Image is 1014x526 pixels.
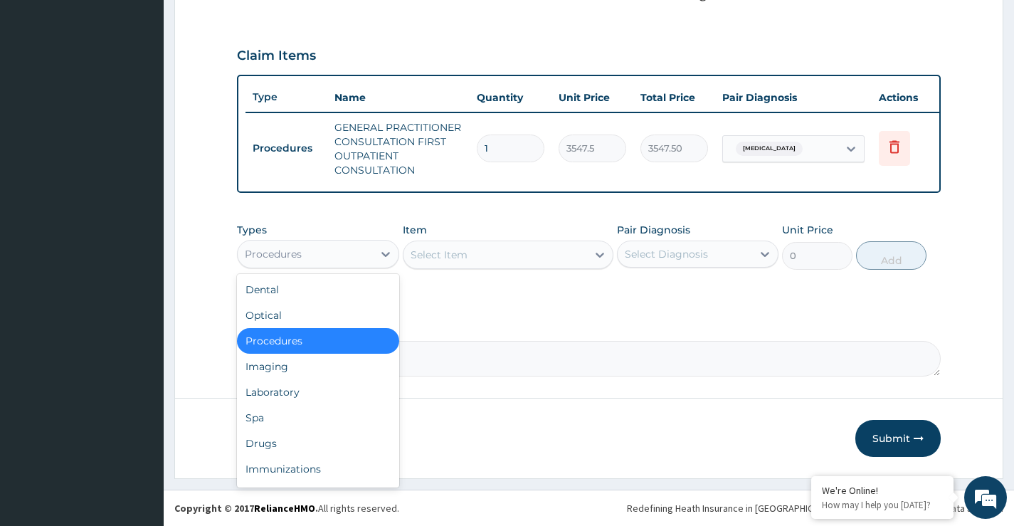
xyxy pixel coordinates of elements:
div: Redefining Heath Insurance in [GEOGRAPHIC_DATA] using Telemedicine and Data Science! [627,501,1003,515]
label: Pair Diagnosis [617,223,690,237]
label: Item [403,223,427,237]
th: Pair Diagnosis [715,83,872,112]
th: Quantity [470,83,551,112]
h3: Claim Items [237,48,316,64]
div: Others [237,482,398,507]
footer: All rights reserved. [164,490,1014,526]
div: Dental [237,277,398,303]
div: Immunizations [237,456,398,482]
label: Unit Price [782,223,833,237]
div: We're Online! [822,484,943,497]
div: Chat with us now [74,80,239,98]
span: We're online! [83,167,196,310]
th: Name [327,83,470,112]
div: Laboratory [237,379,398,405]
div: Procedures [245,247,302,261]
th: Total Price [633,83,715,112]
div: Spa [237,405,398,431]
div: Minimize live chat window [233,7,268,41]
a: RelianceHMO [254,502,315,515]
label: Comment [237,321,941,333]
strong: Copyright © 2017 . [174,502,318,515]
div: Drugs [237,431,398,456]
p: How may I help you today? [822,499,943,511]
label: Types [237,224,267,236]
div: Imaging [237,354,398,379]
td: Procedures [245,135,327,162]
div: Select Item [411,248,468,262]
td: GENERAL PRACTITIONER CONSULTATION FIRST OUTPATIENT CONSULTATION [327,113,470,184]
div: Select Diagnosis [625,247,708,261]
button: Add [856,241,926,270]
th: Actions [872,83,943,112]
img: d_794563401_company_1708531726252_794563401 [26,71,58,107]
span: [MEDICAL_DATA] [736,142,803,156]
th: Type [245,84,327,110]
div: Procedures [237,328,398,354]
button: Submit [855,420,941,457]
div: Optical [237,303,398,328]
textarea: Type your message and hit 'Enter' [7,364,271,414]
th: Unit Price [551,83,633,112]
